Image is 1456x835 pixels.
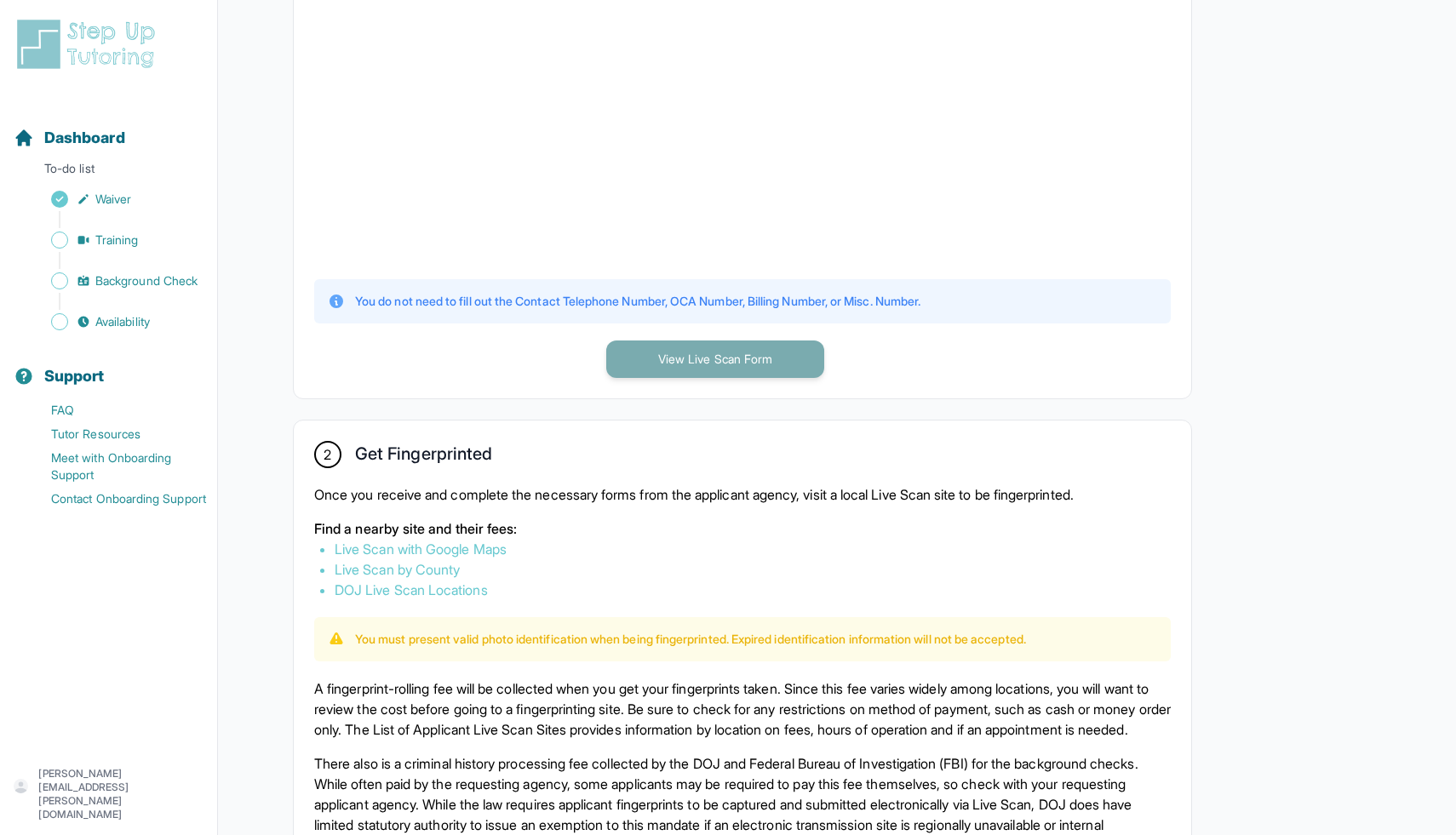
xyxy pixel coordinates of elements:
p: Once you receive and complete the necessary forms from the applicant agency, visit a local Live S... [314,484,1171,505]
a: Availability [14,310,217,334]
a: Tutor Resources [14,422,217,446]
span: Training [95,232,139,249]
a: View Live Scan Form [606,350,824,367]
a: Training [14,228,217,252]
p: You do not need to fill out the Contact Telephone Number, OCA Number, Billing Number, or Misc. Nu... [355,293,920,310]
a: Waiver [14,187,217,211]
span: Dashboard [44,126,125,150]
span: Waiver [95,191,131,208]
span: 2 [324,444,331,465]
span: Support [44,364,105,388]
a: Meet with Onboarding Support [14,446,217,487]
img: logo [14,17,165,71]
span: Availability [95,313,150,330]
p: Find a nearby site and their fees: [314,518,1171,539]
p: You must present valid photo identification when being fingerprinted. Expired identification info... [355,631,1026,648]
p: [PERSON_NAME][EMAIL_ADDRESS][PERSON_NAME][DOMAIN_NAME] [38,767,203,821]
a: Contact Onboarding Support [14,487,217,511]
span: Background Check [95,272,198,289]
p: To-do list [7,160,210,184]
a: Dashboard [14,126,125,150]
a: Live Scan with Google Maps [335,540,507,558]
button: Support [7,337,210,395]
a: Live Scan by County [335,561,460,578]
p: A fingerprint-rolling fee will be collected when you get your fingerprints taken. Since this fee ... [314,678,1171,740]
button: [PERSON_NAME][EMAIL_ADDRESS][PERSON_NAME][DOMAIN_NAME] [14,767,203,821]
button: View Live Scan Form [606,340,824,378]
a: DOJ Live Scan Locations [335,581,488,598]
a: Background Check [14,269,217,293]
h2: Get Fingerprinted [355,443,492,471]
a: FAQ [14,398,217,422]
button: Dashboard [7,99,210,157]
